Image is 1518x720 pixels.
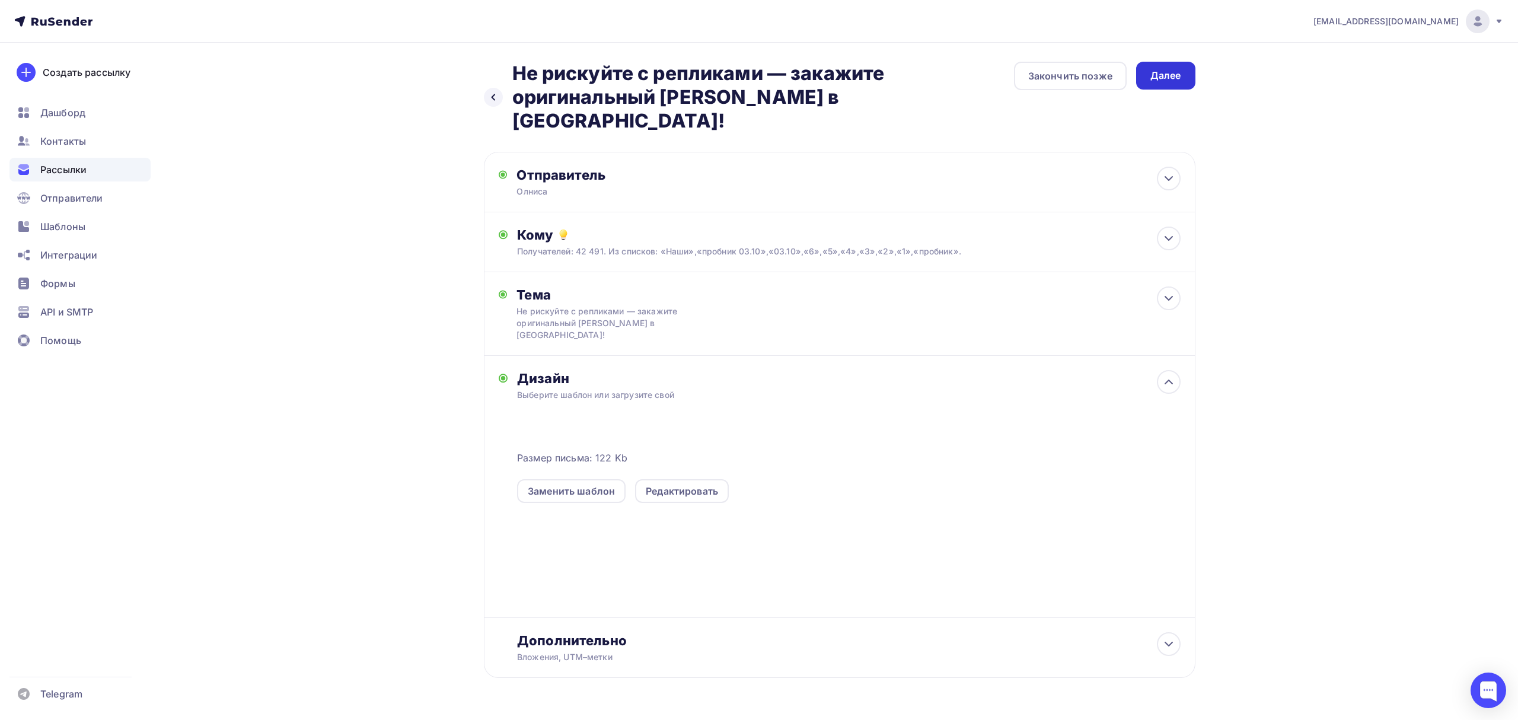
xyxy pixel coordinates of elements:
span: API и SMTP [40,305,93,319]
div: Получателей: 42 491. Из списков: «Наши»,«пробник 03.10»,«03.10»,«6»,«5»,«4»,«3»,«2»,«1»,«пробник». [517,246,1114,257]
h2: Не рискуйте с репликами — закажите оригинальный [PERSON_NAME] в [GEOGRAPHIC_DATA]! [512,62,1014,133]
a: Отправители [9,186,151,210]
div: Не рискуйте с репликами — закажите оригинальный [PERSON_NAME] в [GEOGRAPHIC_DATA]! [516,305,728,341]
div: Олниса [516,186,748,197]
div: Дизайн [517,370,1180,387]
a: [EMAIL_ADDRESS][DOMAIN_NAME] [1313,9,1504,33]
div: Редактировать [646,484,718,498]
div: Заменить шаблон [528,484,615,498]
div: Закончить позже [1028,69,1112,83]
div: Кому [517,227,1180,243]
div: Создать рассылку [43,65,130,79]
div: Далее [1150,69,1181,82]
a: Формы [9,272,151,295]
span: Отправители [40,191,103,205]
div: Выберите шаблон или загрузите свой [517,389,1114,401]
div: Вложения, UTM–метки [517,651,1114,663]
span: Формы [40,276,75,291]
span: Шаблоны [40,219,85,234]
span: [EMAIL_ADDRESS][DOMAIN_NAME] [1313,15,1459,27]
a: Рассылки [9,158,151,181]
span: Размер письма: 122 Kb [517,451,627,465]
div: Дополнительно [517,632,1180,649]
span: Интеграции [40,248,97,262]
a: Дашборд [9,101,151,125]
a: Шаблоны [9,215,151,238]
div: Отправитель [516,167,773,183]
span: Контакты [40,134,86,148]
span: Помощь [40,333,81,348]
span: Рассылки [40,163,87,177]
span: Telegram [40,687,82,701]
a: Контакты [9,129,151,153]
span: Дашборд [40,106,85,120]
div: Тема [516,286,751,303]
